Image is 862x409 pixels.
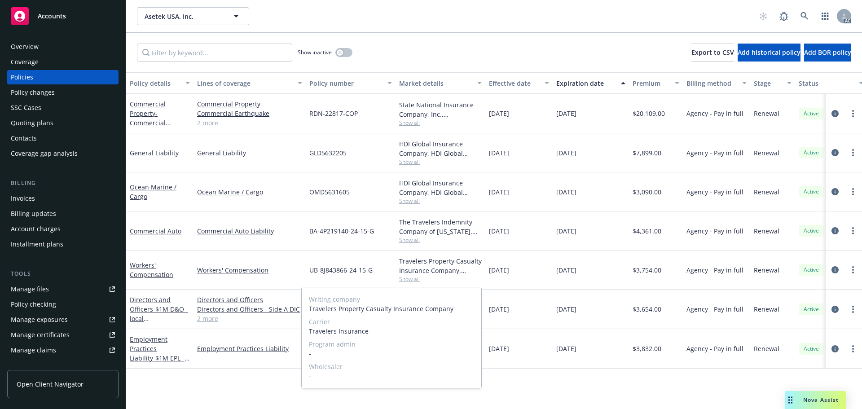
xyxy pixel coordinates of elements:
[197,187,302,197] a: Ocean Marine / Cargo
[633,187,661,197] span: $3,090.00
[399,236,482,244] span: Show all
[785,391,796,409] div: Drag to move
[556,226,576,236] span: [DATE]
[306,72,396,94] button: Policy number
[754,7,772,25] a: Start snowing
[309,317,474,326] span: Carrier
[553,72,629,94] button: Expiration date
[130,295,188,332] a: Directors and Officers
[7,312,119,327] span: Manage exposures
[686,344,743,353] span: Agency - Pay in full
[7,40,119,54] a: Overview
[309,295,474,304] span: Writing company
[830,343,840,354] a: circleInformation
[11,55,39,69] div: Coverage
[399,217,482,236] div: The Travelers Indemnity Company of [US_STATE], Travelers Insurance
[309,226,374,236] span: BA-4P219140-24-15-G
[309,371,474,381] span: -
[686,79,737,88] div: Billing method
[399,100,482,119] div: State National Insurance Company, Inc., [PERSON_NAME] Insurance, Royal & SunAlliance Insurance Ag...
[738,44,800,62] button: Add historical policy
[633,79,669,88] div: Premium
[802,266,820,274] span: Active
[11,282,49,296] div: Manage files
[754,265,779,275] span: Renewal
[7,222,119,236] a: Account charges
[629,72,683,94] button: Premium
[130,109,171,136] span: - Commercial Property
[830,304,840,315] a: circleInformation
[309,349,474,358] span: -
[754,304,779,314] span: Renewal
[137,44,292,62] input: Filter by keyword...
[633,109,665,118] span: $20,109.00
[7,4,119,29] a: Accounts
[11,358,53,373] div: Manage BORs
[7,358,119,373] a: Manage BORs
[194,72,306,94] button: Lines of coverage
[683,72,750,94] button: Billing method
[7,282,119,296] a: Manage files
[130,335,185,381] a: Employment Practices Liability
[804,48,851,57] span: Add BOR policy
[399,197,482,205] span: Show all
[145,12,222,21] span: Asetek USA, Inc.
[11,70,33,84] div: Policies
[830,225,840,236] a: circleInformation
[7,343,119,357] a: Manage claims
[754,344,779,353] span: Renewal
[197,79,292,88] div: Lines of coverage
[11,312,68,327] div: Manage exposures
[686,109,743,118] span: Agency - Pay in full
[848,108,858,119] a: more
[11,101,41,115] div: SSC Cases
[130,149,179,157] a: General Liability
[785,391,846,409] button: Nova Assist
[816,7,834,25] a: Switch app
[633,304,661,314] span: $3,654.00
[485,72,553,94] button: Effective date
[802,345,820,353] span: Active
[796,7,814,25] a: Search
[848,186,858,197] a: more
[754,226,779,236] span: Renewal
[399,79,472,88] div: Market details
[11,343,56,357] div: Manage claims
[633,148,661,158] span: $7,899.00
[11,146,78,161] div: Coverage gap analysis
[309,148,347,158] span: GLD5632205
[399,139,482,158] div: HDI Global Insurance Company, HDI Global Insurance Company
[309,362,474,371] span: Wholesaler
[396,72,485,94] button: Market details
[489,304,509,314] span: [DATE]
[309,339,474,349] span: Program admin
[309,79,382,88] div: Policy number
[197,148,302,158] a: General Liability
[556,79,616,88] div: Expiration date
[7,116,119,130] a: Quoting plans
[197,344,302,353] a: Employment Practices Liability
[11,237,63,251] div: Installment plans
[802,149,820,157] span: Active
[489,265,509,275] span: [DATE]
[197,109,302,118] a: Commercial Earthquake
[130,183,176,201] a: Ocean Marine / Cargo
[848,343,858,354] a: more
[11,116,53,130] div: Quoting plans
[556,265,576,275] span: [DATE]
[804,44,851,62] button: Add BOR policy
[489,109,509,118] span: [DATE]
[197,265,302,275] a: Workers' Compensation
[399,119,482,127] span: Show all
[7,131,119,145] a: Contacts
[7,179,119,188] div: Billing
[11,297,56,312] div: Policy checking
[686,226,743,236] span: Agency - Pay in full
[556,344,576,353] span: [DATE]
[633,226,661,236] span: $4,361.00
[197,99,302,109] a: Commercial Property
[848,147,858,158] a: more
[754,109,779,118] span: Renewal
[803,396,839,404] span: Nova Assist
[489,344,509,353] span: [DATE]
